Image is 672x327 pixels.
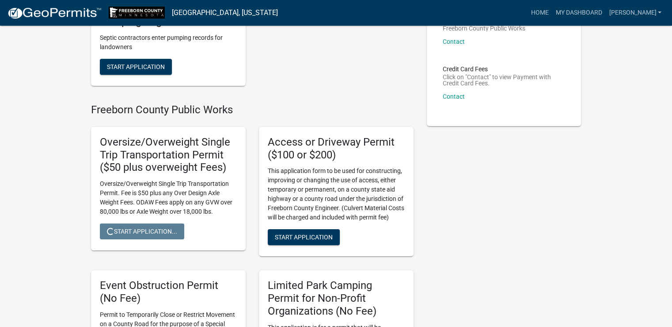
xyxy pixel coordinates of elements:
img: Freeborn County, Minnesota [109,7,165,19]
button: Start Application [100,59,172,75]
h5: Access or Driveway Permit ($100 or $200) [268,136,405,162]
h4: Freeborn County Public Works [91,104,414,116]
p: Freeborn County Public Works [443,25,525,31]
p: This application form to be used for constructing, improving or changing the use of access, eithe... [268,166,405,222]
a: Home [527,4,552,21]
a: [GEOGRAPHIC_DATA], [US_STATE] [172,5,278,20]
span: Start Application... [107,228,177,235]
p: Click on "Contact" to view Payment with Credit Card Fees. [443,74,566,86]
span: Start Application [275,234,333,241]
button: Start Application [268,229,340,245]
p: Credit Card Fees [443,66,566,72]
a: Contact [443,38,465,45]
a: [PERSON_NAME] [605,4,665,21]
h5: Limited Park Camping Permit for Non-Profit Organizations (No Fee) [268,279,405,317]
h5: Oversize/Overweight Single Trip Transportation Permit ($50 plus overweight Fees) [100,136,237,174]
button: Start Application... [100,223,184,239]
a: Contact [443,93,465,100]
span: Start Application [107,63,165,70]
p: Septic contractors enter pumping records for landowners [100,33,237,52]
a: My Dashboard [552,4,605,21]
p: Oversize/Overweight Single Trip Transportation Permit. Fee is $50 plus any Over Design Axle Weigh... [100,179,237,216]
h5: Event Obstruction Permit (No Fee) [100,279,237,305]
